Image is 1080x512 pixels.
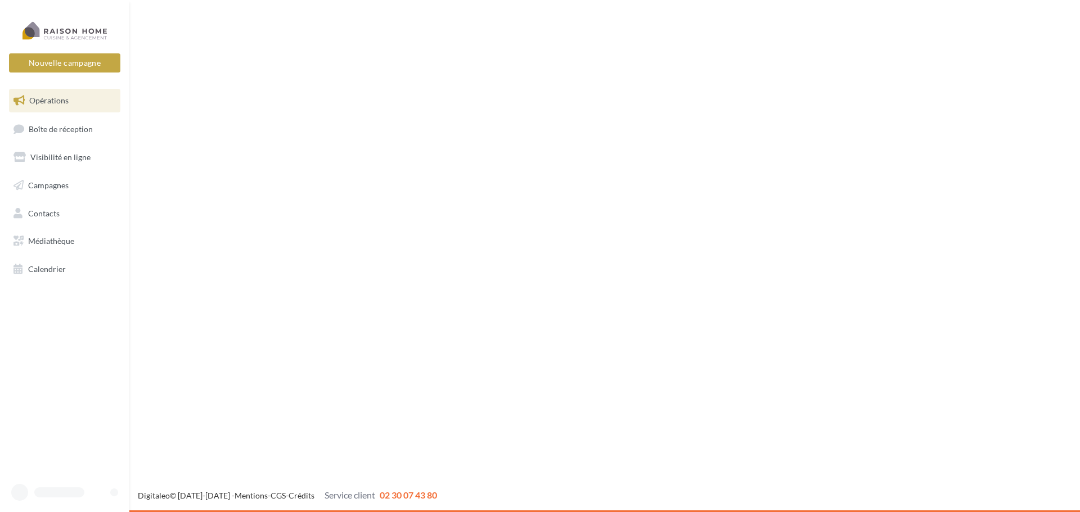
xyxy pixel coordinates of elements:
a: Visibilité en ligne [7,146,123,169]
span: Calendrier [28,264,66,274]
span: Boîte de réception [29,124,93,133]
a: Médiathèque [7,229,123,253]
a: Mentions [235,491,268,500]
a: Boîte de réception [7,117,123,141]
button: Nouvelle campagne [9,53,120,73]
a: Crédits [289,491,314,500]
a: Contacts [7,202,123,225]
a: Calendrier [7,257,123,281]
span: Campagnes [28,180,69,190]
a: CGS [271,491,286,500]
span: 02 30 07 43 80 [380,490,437,500]
span: Service client [325,490,375,500]
a: Opérations [7,89,123,112]
span: © [DATE]-[DATE] - - - [138,491,437,500]
a: Campagnes [7,174,123,197]
a: Digitaleo [138,491,170,500]
span: Médiathèque [28,236,74,246]
span: Contacts [28,208,60,218]
span: Opérations [29,96,69,105]
span: Visibilité en ligne [30,152,91,162]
